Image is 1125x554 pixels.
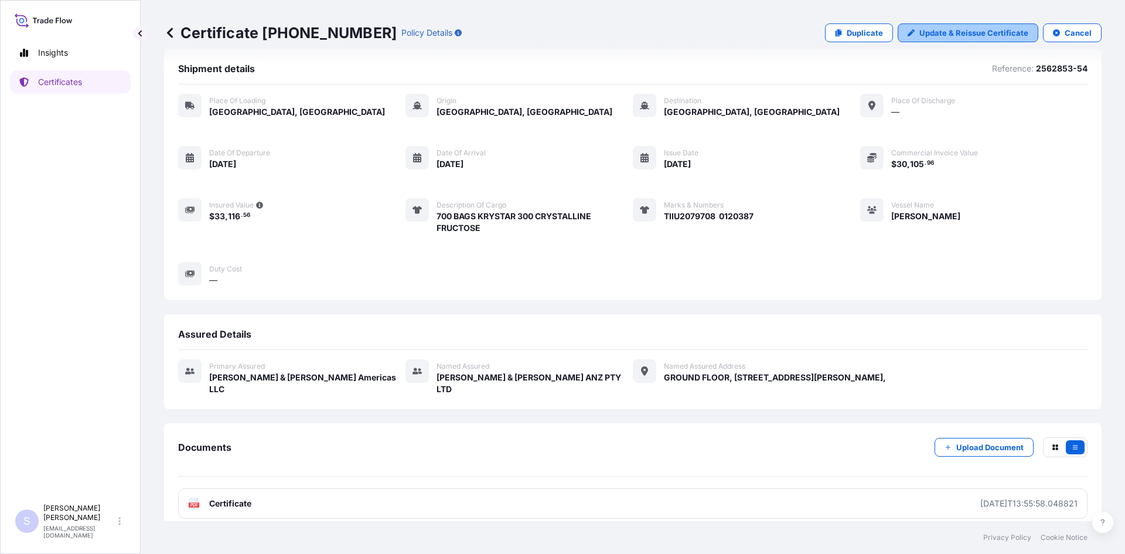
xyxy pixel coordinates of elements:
span: Named Assured Address [664,362,745,371]
p: Insights [38,47,68,59]
span: S [23,515,30,527]
span: Duty Cost [209,264,242,274]
span: . [241,213,243,217]
span: [GEOGRAPHIC_DATA], [GEOGRAPHIC_DATA] [664,106,840,118]
span: [PERSON_NAME] [891,210,960,222]
button: Upload Document [935,438,1034,457]
span: 56 [243,213,250,217]
span: Date of departure [209,148,270,158]
p: Upload Document [956,441,1024,453]
span: , [225,212,228,220]
a: Duplicate [825,23,893,42]
span: [PERSON_NAME] & [PERSON_NAME] Americas LLC [209,372,405,395]
span: Destination [664,96,701,106]
p: Certificate [PHONE_NUMBER] [164,23,397,42]
span: 116 [228,212,240,220]
span: [PERSON_NAME] & [PERSON_NAME] ANZ PTY LTD [437,372,633,395]
span: — [891,106,899,118]
div: [DATE]T13:55:58.048821 [980,498,1078,509]
text: PDF [190,503,198,507]
span: [DATE] [209,158,236,170]
a: Update & Reissue Certificate [898,23,1038,42]
span: Vessel Name [891,200,934,210]
span: Documents [178,441,231,453]
span: Certificate [209,498,251,509]
span: , [907,160,910,168]
p: Duplicate [847,27,883,39]
span: [DATE] [664,158,691,170]
button: Cancel [1043,23,1102,42]
span: Insured Value [209,200,254,210]
span: GROUND FLOOR, [STREET_ADDRESS][PERSON_NAME], [664,372,886,383]
p: Reference: [992,63,1034,74]
span: . [925,161,926,165]
span: 96 [927,161,934,165]
span: Description of cargo [437,200,506,210]
p: Cancel [1065,27,1092,39]
span: 105 [910,160,924,168]
a: Privacy Policy [983,533,1031,542]
span: Issue Date [664,148,698,158]
span: Date of arrival [437,148,486,158]
p: Update & Reissue Certificate [919,27,1028,39]
span: TIIU2079708 0120387 [664,210,754,222]
a: Cookie Notice [1041,533,1087,542]
a: Insights [10,41,131,64]
span: Shipment details [178,63,255,74]
p: Certificates [38,76,82,88]
span: 33 [214,212,225,220]
span: Place of discharge [891,96,955,106]
a: PDFCertificate[DATE]T13:55:58.048821 [178,488,1087,519]
span: Commercial Invoice Value [891,148,978,158]
span: [GEOGRAPHIC_DATA], [GEOGRAPHIC_DATA] [209,106,385,118]
span: Named Assured [437,362,489,371]
span: — [209,274,217,286]
span: Place of Loading [209,96,265,106]
span: [DATE] [437,158,463,170]
a: Certificates [10,70,131,94]
span: Primary assured [209,362,265,371]
span: Assured Details [178,328,251,340]
span: Origin [437,96,456,106]
span: $ [891,160,896,168]
span: 30 [896,160,907,168]
p: 2562853-54 [1036,63,1087,74]
p: [EMAIL_ADDRESS][DOMAIN_NAME] [43,525,116,539]
span: 700 BAGS KRYSTAR 300 CRYSTALLINE FRUCTOSE [437,210,633,234]
p: Policy Details [401,27,452,39]
span: Marks & Numbers [664,200,724,210]
span: $ [209,212,214,220]
span: [GEOGRAPHIC_DATA], [GEOGRAPHIC_DATA] [437,106,612,118]
p: [PERSON_NAME] [PERSON_NAME] [43,504,116,522]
